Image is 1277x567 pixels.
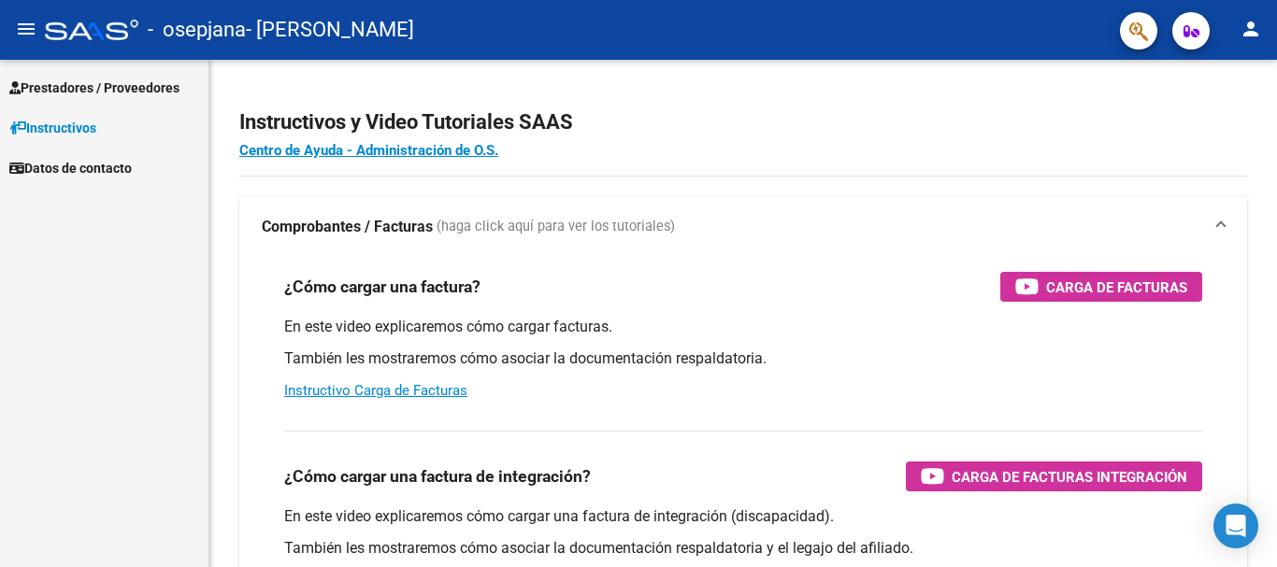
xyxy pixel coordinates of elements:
span: Datos de contacto [9,158,132,178]
h3: ¿Cómo cargar una factura de integración? [284,463,591,489]
p: También les mostraremos cómo asociar la documentación respaldatoria. [284,348,1202,369]
span: (haga click aquí para ver los tutoriales) [437,217,675,237]
span: Instructivos [9,118,96,138]
mat-icon: person [1240,18,1262,40]
button: Carga de Facturas [1000,272,1202,302]
span: Carga de Facturas Integración [952,465,1187,489]
span: Carga de Facturas [1046,276,1187,299]
p: También les mostraremos cómo asociar la documentación respaldatoria y el legajo del afiliado. [284,538,1202,559]
p: En este video explicaremos cómo cargar facturas. [284,317,1202,337]
h3: ¿Cómo cargar una factura? [284,274,481,300]
span: - [PERSON_NAME] [246,9,414,50]
span: Prestadores / Proveedores [9,78,179,98]
strong: Comprobantes / Facturas [262,217,433,237]
h2: Instructivos y Video Tutoriales SAAS [239,105,1247,140]
div: Open Intercom Messenger [1213,503,1258,548]
mat-icon: menu [15,18,37,40]
p: En este video explicaremos cómo cargar una factura de integración (discapacidad). [284,506,1202,527]
button: Carga de Facturas Integración [906,461,1202,491]
a: Instructivo Carga de Facturas [284,382,467,399]
span: - osepjana [148,9,246,50]
mat-expansion-panel-header: Comprobantes / Facturas (haga click aquí para ver los tutoriales) [239,197,1247,257]
a: Centro de Ayuda - Administración de O.S. [239,142,498,159]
